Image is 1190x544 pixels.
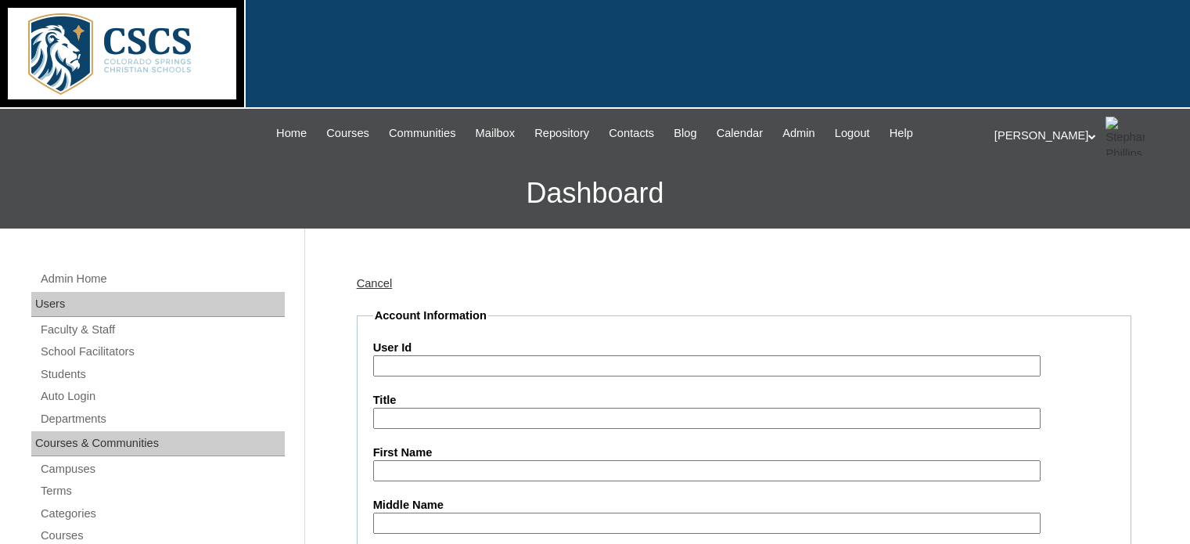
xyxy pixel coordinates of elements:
div: Users [31,292,285,317]
span: Repository [534,124,589,142]
a: Courses [318,124,377,142]
a: Cancel [357,277,393,290]
a: Calendar [709,124,771,142]
a: Students [39,365,285,384]
span: Contacts [609,124,654,142]
a: School Facilitators [39,342,285,362]
label: User Id [373,340,1115,356]
a: Terms [39,481,285,501]
img: Stephanie Phillips [1106,117,1145,156]
a: Departments [39,409,285,429]
span: Courses [326,124,369,142]
span: Logout [835,124,870,142]
span: Mailbox [476,124,516,142]
img: logo-white.png [8,8,236,99]
a: Logout [827,124,878,142]
h3: Dashboard [8,158,1182,229]
span: Home [276,124,307,142]
label: Middle Name [373,497,1115,513]
span: Calendar [717,124,763,142]
a: Help [882,124,921,142]
div: Courses & Communities [31,431,285,456]
a: Repository [527,124,597,142]
label: Title [373,392,1115,409]
a: Faculty & Staff [39,320,285,340]
a: Auto Login [39,387,285,406]
span: Admin [782,124,815,142]
span: Help [890,124,913,142]
a: Admin [775,124,823,142]
div: [PERSON_NAME] [994,117,1174,156]
a: Communities [381,124,464,142]
label: First Name [373,445,1115,461]
a: Mailbox [468,124,523,142]
legend: Account Information [373,308,488,324]
span: Communities [389,124,456,142]
span: Blog [674,124,696,142]
a: Campuses [39,459,285,479]
a: Blog [666,124,704,142]
a: Admin Home [39,269,285,289]
a: Home [268,124,315,142]
a: Categories [39,504,285,524]
a: Contacts [601,124,662,142]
